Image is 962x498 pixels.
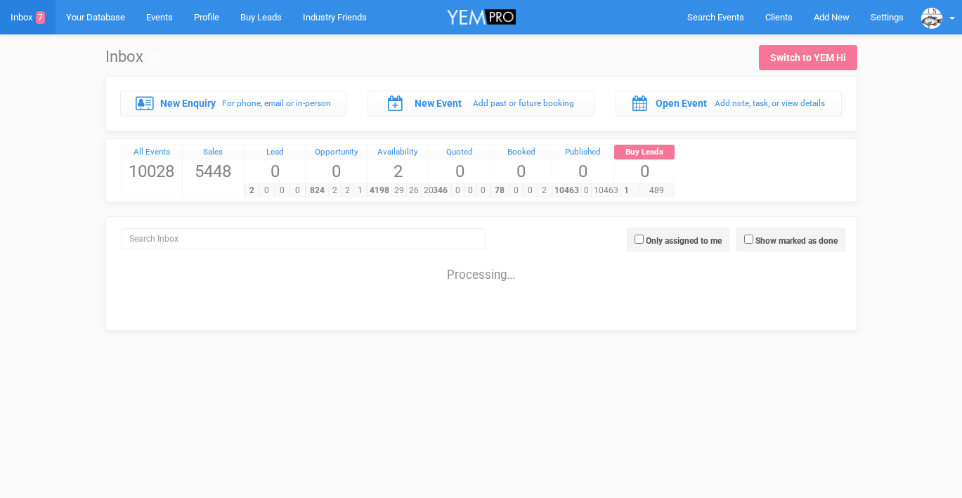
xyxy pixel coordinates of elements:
[429,159,490,183] span: 0
[306,159,367,183] span: 0
[490,145,552,160] a: Booked
[656,96,707,110] label: Open Event
[306,145,367,160] a: Opportunity
[429,145,490,160] a: Quoted
[222,98,331,108] small: For phone, email or in-person
[305,184,328,197] span: 824
[367,184,392,197] span: 4198
[368,91,594,116] a: New Event Add past or future booking
[110,253,853,281] div: Processing...
[274,184,290,197] span: 0
[552,159,613,183] span: 0
[245,159,306,183] span: 0
[490,184,509,197] span: 78
[122,159,183,183] span: 10028
[765,12,793,22] span: Clients
[523,184,538,197] span: 0
[921,8,942,29] img: data
[755,235,838,247] label: Show marked as done
[509,184,524,197] span: 0
[429,184,452,197] span: 346
[616,91,843,116] a: Open Event Add note, task, or view details
[415,96,462,110] label: New Event
[160,96,216,110] label: New Enquiry
[122,145,183,160] a: All Events
[537,184,552,197] span: 2
[245,145,306,160] a: Lead
[341,184,354,197] span: 2
[687,12,744,22] span: Search Events
[36,11,45,24] span: 7
[490,159,552,183] span: 0
[421,184,436,197] span: 20
[814,12,850,22] span: Add New
[368,159,429,183] span: 2
[614,145,675,160] a: Buy Leads
[614,159,675,183] span: 0
[451,184,464,197] span: 0
[715,98,825,108] small: Add note, task, or view details
[591,184,621,197] span: 10463
[613,184,639,197] span: 1
[259,184,275,197] span: 0
[476,184,490,197] span: 0
[391,184,407,197] span: 29
[244,184,260,197] span: 2
[770,51,846,65] div: Switch to YEM Hi
[464,184,477,197] span: 0
[406,184,422,197] span: 26
[473,98,574,108] small: Add past or future booking
[368,145,429,160] a: Availability
[639,184,675,197] span: 489
[552,184,582,197] span: 10463
[105,48,160,65] h1: Inbox
[120,91,347,116] a: New Enquiry For phone, email or in-person
[290,184,306,197] span: 0
[122,228,486,249] input: Search Inbox
[183,159,244,183] span: 5448
[183,145,244,160] a: Sales
[759,45,857,70] a: Switch to YEM Hi
[581,184,592,197] span: 0
[328,184,342,197] span: 2
[552,145,613,160] a: Published
[353,184,367,197] span: 1
[646,235,722,247] label: Only assigned to me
